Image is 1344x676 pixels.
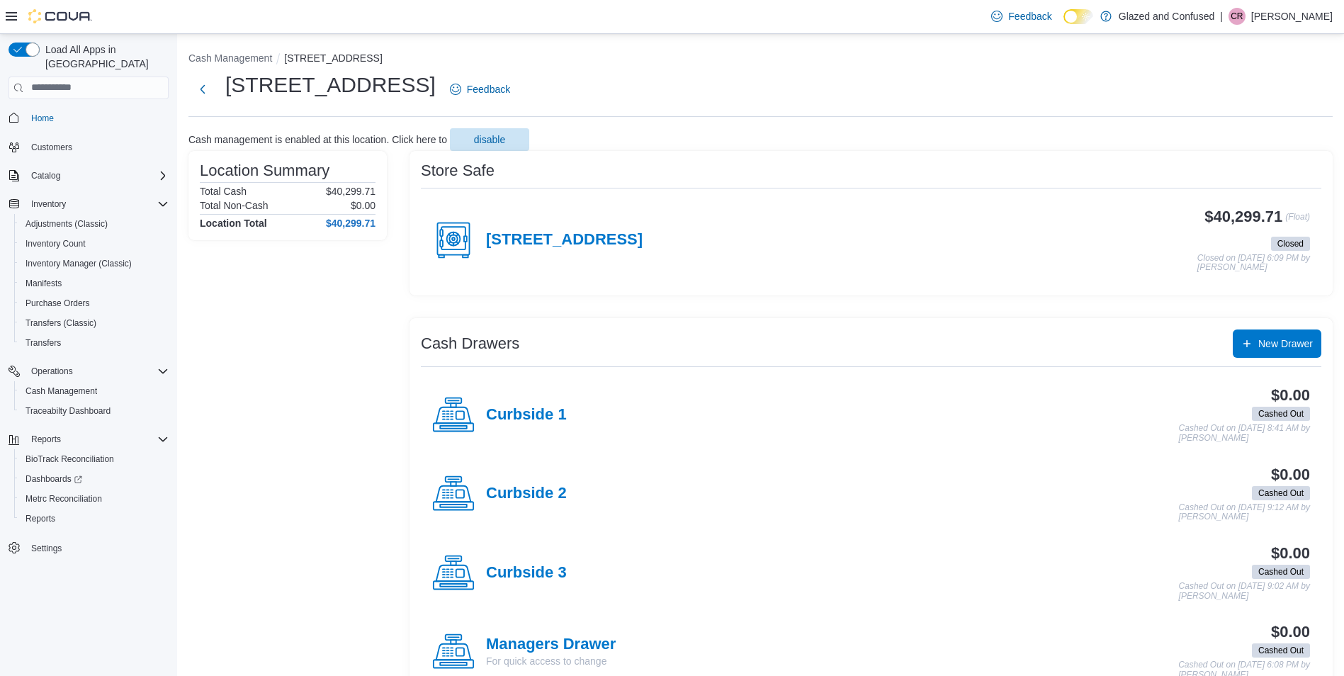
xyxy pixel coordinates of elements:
[31,142,72,153] span: Customers
[26,363,79,380] button: Operations
[3,137,174,157] button: Customers
[20,471,169,488] span: Dashboards
[14,469,174,489] a: Dashboards
[31,113,54,124] span: Home
[1063,9,1093,24] input: Dark Mode
[20,255,169,272] span: Inventory Manager (Classic)
[31,543,62,554] span: Settings
[474,133,505,147] span: disable
[1277,237,1304,250] span: Closed
[26,513,55,524] span: Reports
[326,186,375,197] p: $40,299.71
[14,214,174,234] button: Adjustments (Classic)
[20,510,169,527] span: Reports
[26,138,169,156] span: Customers
[20,334,67,351] a: Transfers
[20,275,67,292] a: Manifests
[351,200,375,211] p: $0.00
[26,196,169,213] span: Inventory
[26,337,61,349] span: Transfers
[486,406,567,424] h4: Curbside 1
[26,110,60,127] a: Home
[1285,208,1310,234] p: (Float)
[20,451,120,468] a: BioTrack Reconciliation
[421,162,495,179] h3: Store Safe
[26,385,97,397] span: Cash Management
[3,194,174,214] button: Inventory
[1197,254,1310,273] p: Closed on [DATE] 6:09 PM by [PERSON_NAME]
[20,402,116,419] a: Traceabilty Dashboard
[1258,644,1304,657] span: Cashed Out
[26,238,86,249] span: Inventory Count
[188,51,1333,68] nav: An example of EuiBreadcrumbs
[486,564,567,582] h4: Curbside 3
[1233,329,1321,358] button: New Drawer
[26,167,169,184] span: Catalog
[1204,208,1282,225] h3: $40,299.71
[14,449,174,469] button: BioTrack Reconciliation
[31,198,66,210] span: Inventory
[20,295,96,312] a: Purchase Orders
[26,431,67,448] button: Reports
[284,52,382,64] button: [STREET_ADDRESS]
[26,431,169,448] span: Reports
[1251,8,1333,25] p: [PERSON_NAME]
[20,510,61,527] a: Reports
[1271,545,1310,562] h3: $0.00
[450,128,529,151] button: disable
[1220,8,1223,25] p: |
[1179,424,1310,443] p: Cashed Out on [DATE] 8:41 AM by [PERSON_NAME]
[1271,624,1310,641] h3: $0.00
[1119,8,1214,25] p: Glazed and Confused
[1271,387,1310,404] h3: $0.00
[14,381,174,401] button: Cash Management
[1008,9,1051,23] span: Feedback
[26,278,62,289] span: Manifests
[20,383,169,400] span: Cash Management
[20,315,102,332] a: Transfers (Classic)
[486,485,567,503] h4: Curbside 2
[20,315,169,332] span: Transfers (Classic)
[1179,503,1310,522] p: Cashed Out on [DATE] 9:12 AM by [PERSON_NAME]
[14,313,174,333] button: Transfers (Classic)
[444,75,516,103] a: Feedback
[20,471,88,488] a: Dashboards
[20,490,108,507] a: Metrc Reconciliation
[188,134,447,145] p: Cash management is enabled at this location. Click here to
[26,258,132,269] span: Inventory Manager (Classic)
[3,429,174,449] button: Reports
[26,540,67,557] a: Settings
[20,402,169,419] span: Traceabilty Dashboard
[20,235,169,252] span: Inventory Count
[26,363,169,380] span: Operations
[200,218,267,229] h4: Location Total
[486,231,643,249] h4: [STREET_ADDRESS]
[1179,582,1310,601] p: Cashed Out on [DATE] 9:02 AM by [PERSON_NAME]
[14,254,174,274] button: Inventory Manager (Classic)
[200,200,269,211] h6: Total Non-Cash
[14,333,174,353] button: Transfers
[1231,8,1243,25] span: CR
[14,401,174,421] button: Traceabilty Dashboard
[20,235,91,252] a: Inventory Count
[26,109,169,127] span: Home
[486,654,616,668] p: For quick access to change
[31,170,60,181] span: Catalog
[1252,643,1310,658] span: Cashed Out
[26,405,111,417] span: Traceabilty Dashboard
[9,102,169,595] nav: Complex example
[200,186,247,197] h6: Total Cash
[26,298,90,309] span: Purchase Orders
[14,489,174,509] button: Metrc Reconciliation
[3,361,174,381] button: Operations
[225,71,436,99] h1: [STREET_ADDRESS]
[14,274,174,293] button: Manifests
[1258,565,1304,578] span: Cashed Out
[26,539,169,556] span: Settings
[1271,237,1310,251] span: Closed
[1258,487,1304,500] span: Cashed Out
[20,275,169,292] span: Manifests
[20,383,103,400] a: Cash Management
[467,82,510,96] span: Feedback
